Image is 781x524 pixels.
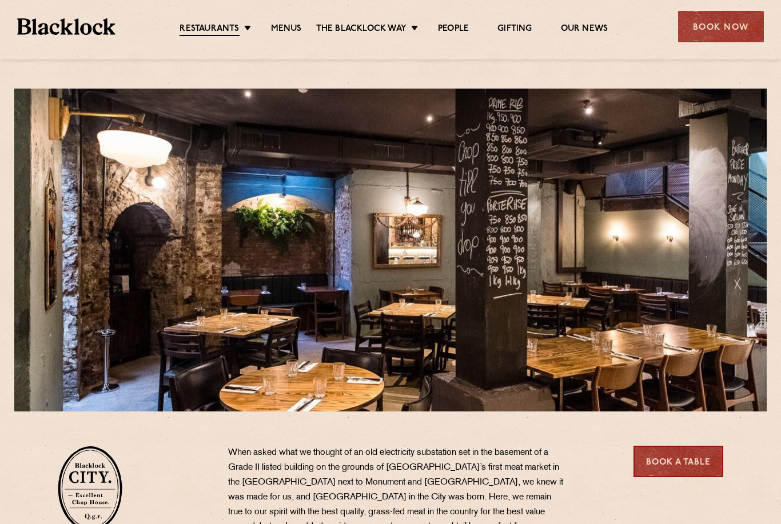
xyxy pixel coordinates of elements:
[497,23,532,35] a: Gifting
[17,18,115,35] img: BL_Textured_Logo-footer-cropped.svg
[271,23,302,35] a: Menus
[561,23,608,35] a: Our News
[316,23,407,35] a: The Blacklock Way
[180,23,239,36] a: Restaurants
[633,446,723,477] a: Book a Table
[438,23,469,35] a: People
[678,11,764,42] div: Book Now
